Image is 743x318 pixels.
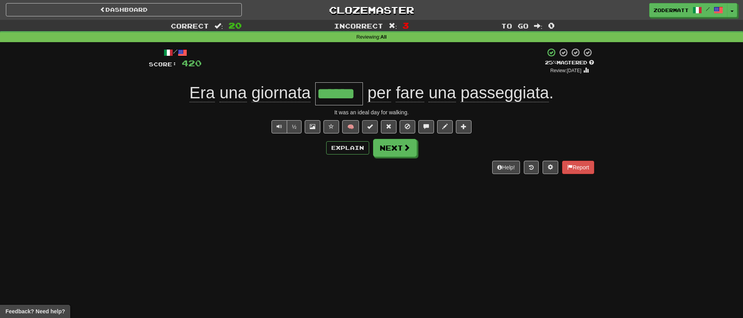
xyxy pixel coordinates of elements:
[373,139,417,157] button: Next
[461,83,549,102] span: passeggiata
[437,120,453,133] button: Edit sentence (alt+d)
[214,23,223,29] span: :
[400,120,415,133] button: Ignore sentence (alt+i)
[380,34,387,40] strong: All
[550,68,582,73] small: Review: [DATE]
[654,7,689,14] span: Zodermatt
[171,22,209,30] span: Correct
[334,22,383,30] span: Incorrect
[326,141,369,155] button: Explain
[252,83,311,102] span: giornata
[287,120,302,133] button: ½
[389,23,397,29] span: :
[189,83,215,102] span: Era
[5,307,65,315] span: Open feedback widget
[149,48,202,57] div: /
[229,21,242,30] span: 20
[649,3,727,17] a: Zodermatt /
[381,120,397,133] button: Reset to 0% Mastered (alt+r)
[402,21,409,30] span: 3
[429,83,456,102] span: una
[270,120,302,133] div: Text-to-speech controls
[534,23,543,29] span: :
[271,120,287,133] button: Play sentence audio (ctl+space)
[418,120,434,133] button: Discuss sentence (alt+u)
[220,83,247,102] span: una
[6,3,242,16] a: Dashboard
[492,161,520,174] button: Help!
[706,6,710,12] span: /
[548,21,555,30] span: 0
[342,120,359,133] button: 🧠
[524,161,539,174] button: Round history (alt+y)
[501,22,529,30] span: To go
[149,61,177,68] span: Score:
[305,120,320,133] button: Show image (alt+x)
[363,83,554,102] span: .
[456,120,472,133] button: Add to collection (alt+a)
[368,83,391,102] span: per
[182,58,202,68] span: 420
[323,120,339,133] button: Favorite sentence (alt+f)
[545,59,557,66] span: 25 %
[545,59,594,66] div: Mastered
[396,83,424,102] span: fare
[562,161,594,174] button: Report
[149,108,594,116] div: It was an ideal day for walking.
[362,120,378,133] button: Set this sentence to 100% Mastered (alt+m)
[254,3,489,17] a: Clozemaster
